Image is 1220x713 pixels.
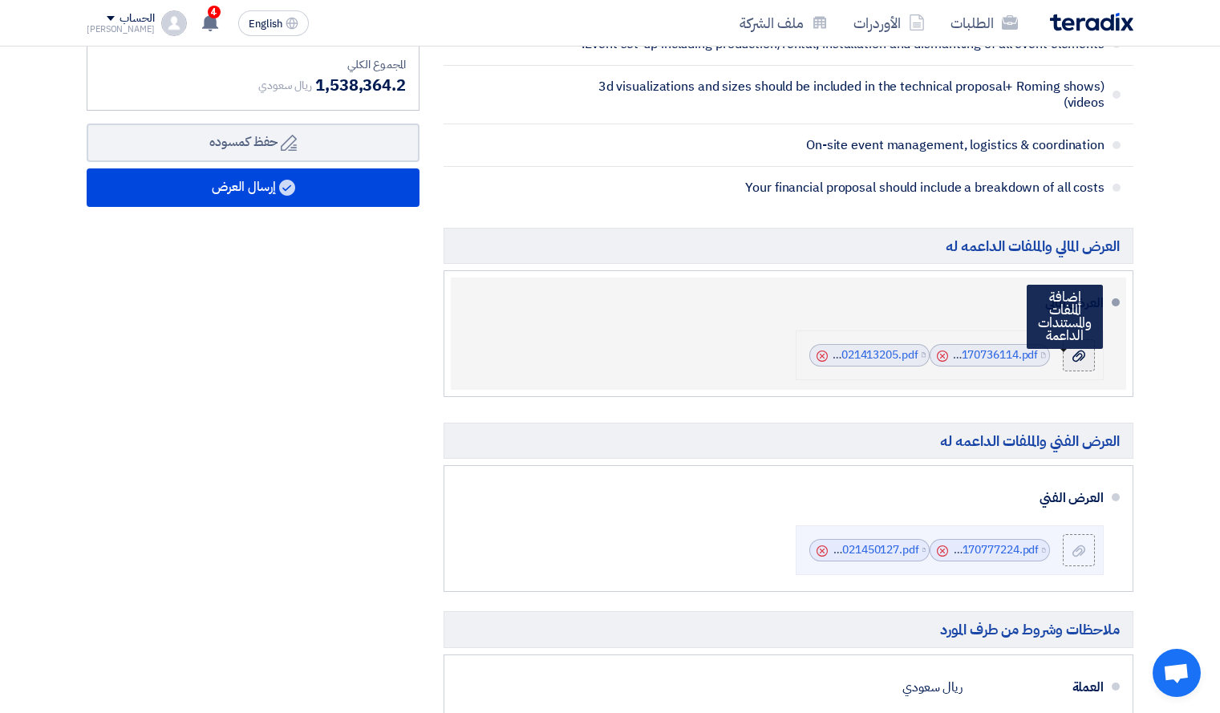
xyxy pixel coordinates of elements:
a: الطلبات [938,4,1031,42]
a: الأوردرات [841,4,938,42]
div: العملة [975,668,1104,707]
div: ريال سعودي [902,672,963,703]
a: Open chat [1153,649,1201,697]
button: إرسال العرض [87,168,420,207]
div: العرض المالي [476,284,1104,322]
h5: العرض المالي والملفات الداعمه له [444,228,1133,264]
span: ريال سعودي [258,77,312,94]
span: Event set-up including production/rental, installation and dismantling of all event elements. [577,36,1104,52]
span: On-site event management, logistics & coordination [577,137,1104,153]
div: الحساب [120,12,154,26]
a: ملف الشركة [727,4,841,42]
span: 4 [208,6,221,18]
div: إضافة الملفات والمستندات الداعمة [1027,285,1103,349]
div: [PERSON_NAME] [87,25,155,34]
img: profile_test.png [161,10,187,36]
span: (3d visualizations and sizes should be included in the technical proposal+ Roming shows videos) [577,79,1104,111]
div: العرض الفني [476,479,1104,517]
span: Your financial proposal should include a breakdown of all costs [577,180,1104,196]
div: المجموع الكلي [100,56,406,73]
span: 1,538,364.2 [315,73,406,97]
h5: ملاحظات وشروط من طرف المورد [444,611,1133,647]
button: English [238,10,309,36]
span: English [249,18,282,30]
button: حفظ كمسوده [87,124,420,162]
img: Teradix logo [1050,13,1133,31]
h5: العرض الفني والملفات الداعمه له [444,423,1133,459]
